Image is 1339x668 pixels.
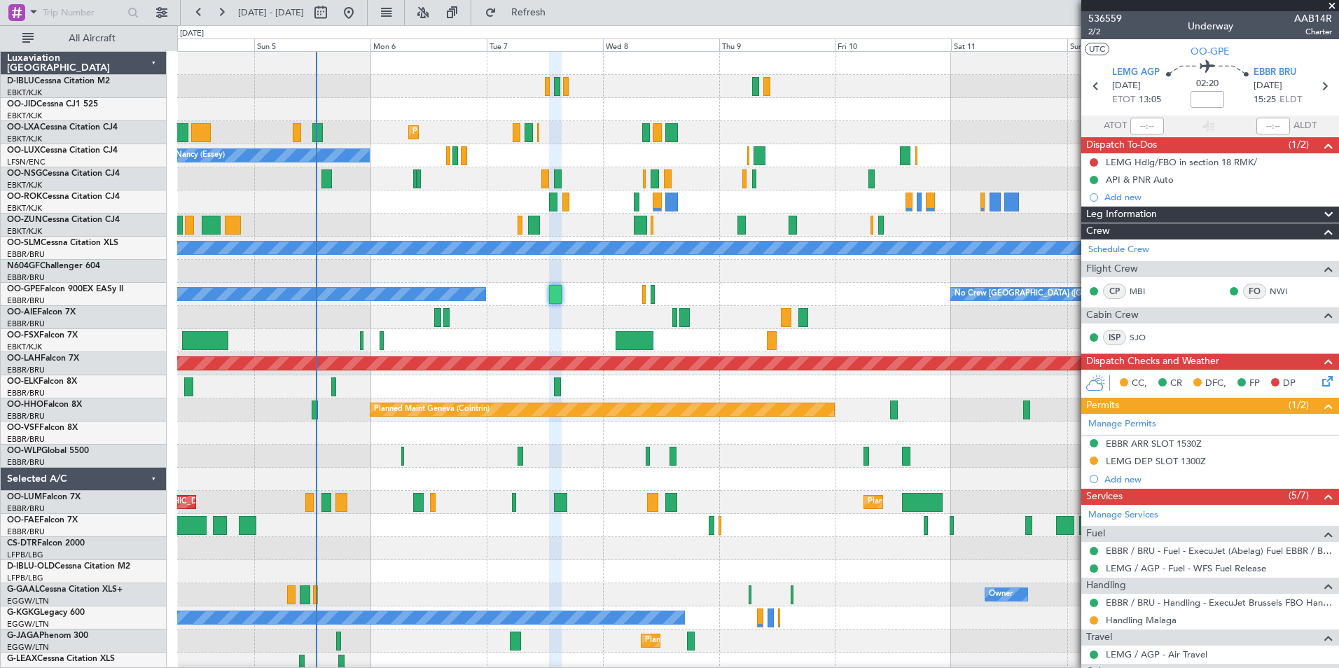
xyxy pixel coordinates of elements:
span: DP [1283,377,1296,391]
span: OO-LUX [7,146,40,155]
div: [DATE] [180,28,204,40]
a: EBBR/BRU [7,434,45,445]
a: G-LEAXCessna Citation XLS [7,655,115,663]
span: OO-SLM [7,239,41,247]
div: Sun 12 [1067,39,1184,51]
span: (1/2) [1289,137,1309,152]
a: OO-LAHFalcon 7X [7,354,79,363]
div: Fri 10 [835,39,951,51]
span: 536559 [1088,11,1122,26]
a: EBKT/KJK [7,134,42,144]
button: UTC [1085,43,1109,55]
span: 02:20 [1196,77,1219,91]
div: LEMG Hdlg/FBO in section 18 RMK/ [1106,156,1257,168]
div: Mon 6 [370,39,487,51]
span: OO-LAH [7,354,41,363]
span: D-IBLU [7,77,34,85]
a: EGGW/LTN [7,596,49,606]
div: Underway [1188,19,1233,34]
span: [DATE] [1254,79,1282,93]
div: Planned Maint Geneva (Cointrin) [374,399,490,420]
span: OO-ROK [7,193,42,201]
a: OO-ZUNCessna Citation CJ4 [7,216,120,224]
div: Planned Maint [GEOGRAPHIC_DATA] ([GEOGRAPHIC_DATA]) [645,630,866,651]
span: ETOT [1112,93,1135,107]
div: API & PNR Auto [1106,174,1174,186]
a: G-JAGAPhenom 300 [7,632,88,640]
span: CR [1170,377,1182,391]
span: ATOT [1104,119,1127,133]
a: EBBR/BRU [7,527,45,537]
a: EBKT/KJK [7,111,42,121]
a: EGGW/LTN [7,642,49,653]
div: EBBR ARR SLOT 1530Z [1106,438,1202,450]
span: ALDT [1293,119,1317,133]
a: OO-SLMCessna Citation XLS [7,239,118,247]
div: Thu 9 [719,39,835,51]
a: OO-FAEFalcon 7X [7,516,78,524]
span: CS-DTR [7,539,37,548]
span: OO-WLP [7,447,41,455]
span: Cabin Crew [1086,307,1139,323]
span: DFC, [1205,377,1226,391]
div: FO [1243,284,1266,299]
button: Refresh [478,1,562,24]
a: EBBR/BRU [7,365,45,375]
span: [DATE] - [DATE] [238,6,304,19]
a: D-IBLU-OLDCessna Citation M2 [7,562,130,571]
span: OO-ELK [7,377,39,386]
a: EBBR/BRU [7,457,45,468]
span: Leg Information [1086,207,1157,223]
a: EBKT/KJK [7,203,42,214]
span: Dispatch To-Dos [1086,137,1157,153]
a: EBBR/BRU [7,295,45,306]
a: EBBR / BRU - Fuel - ExecuJet (Abelag) Fuel EBBR / BRU [1106,545,1332,557]
a: LFSN/ENC [7,157,46,167]
span: Services [1086,489,1123,505]
span: OO-LXA [7,123,40,132]
a: EBBR/BRU [7,249,45,260]
input: --:-- [1130,118,1164,134]
span: OO-ZUN [7,216,42,224]
a: SJO [1130,331,1161,344]
span: All Aircraft [36,34,148,43]
a: OO-VSFFalcon 8X [7,424,78,432]
div: Planned Maint [GEOGRAPHIC_DATA] ([GEOGRAPHIC_DATA] National) [868,492,1121,513]
span: Permits [1086,398,1119,414]
a: LEMG / AGP - Air Travel [1106,648,1207,660]
span: (1/2) [1289,398,1309,412]
a: EBBR/BRU [7,503,45,514]
span: Dispatch Checks and Weather [1086,354,1219,370]
a: G-KGKGLegacy 600 [7,608,85,617]
div: Wed 8 [603,39,719,51]
span: ELDT [1279,93,1302,107]
a: OO-NSGCessna Citation CJ4 [7,169,120,178]
span: Refresh [499,8,558,18]
div: Sat 11 [951,39,1067,51]
div: CP [1103,284,1126,299]
div: No Crew [GEOGRAPHIC_DATA] ([GEOGRAPHIC_DATA] National) [955,284,1189,305]
span: G-LEAX [7,655,37,663]
span: [DATE] [1112,79,1141,93]
a: OO-ELKFalcon 8X [7,377,77,386]
span: Charter [1294,26,1332,38]
span: D-IBLU-OLD [7,562,55,571]
a: OO-GPEFalcon 900EX EASy II [7,285,123,293]
input: Trip Number [43,2,123,23]
a: EBKT/KJK [7,342,42,352]
span: Fuel [1086,526,1105,542]
span: Crew [1086,223,1110,239]
span: OO-FAE [7,516,39,524]
a: OO-FSXFalcon 7X [7,331,78,340]
a: EBBR/BRU [7,411,45,422]
span: OO-AIE [7,308,37,316]
div: ISP [1103,330,1126,345]
span: 13:05 [1139,93,1161,107]
a: OO-AIEFalcon 7X [7,308,76,316]
a: NWI [1270,285,1301,298]
span: G-KGKG [7,608,40,617]
div: Tue 7 [487,39,603,51]
a: D-IBLUCessna Citation M2 [7,77,110,85]
span: N604GF [7,262,40,270]
span: OO-GPE [7,285,40,293]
